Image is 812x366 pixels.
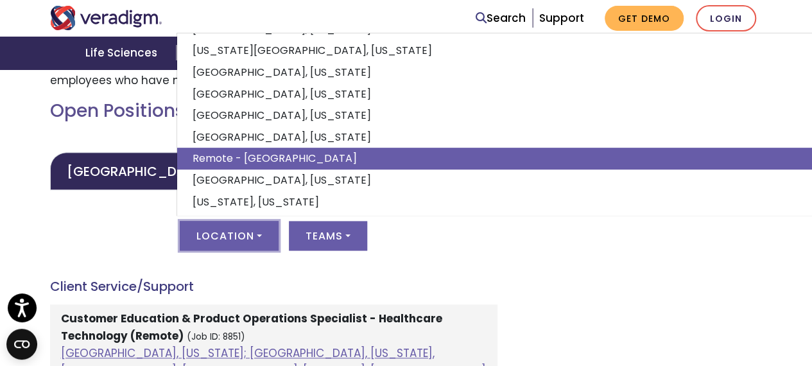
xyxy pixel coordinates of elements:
[50,279,497,294] h4: Client Service/Support
[539,10,584,26] a: Support
[61,311,442,344] strong: Customer Education & Product Operations Specialist - Healthcare Technology (Remote)
[50,100,497,122] h2: Open Positions
[476,10,526,27] a: Search
[6,329,37,360] button: Open CMP widget
[696,5,756,31] a: Login
[187,331,245,343] small: (Job ID: 8851)
[50,6,162,30] img: Veradigm logo
[289,221,367,250] button: Teams
[180,221,279,250] button: Location
[605,6,684,31] a: Get Demo
[70,37,177,69] a: Life Sciences
[50,152,225,190] a: [GEOGRAPHIC_DATA]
